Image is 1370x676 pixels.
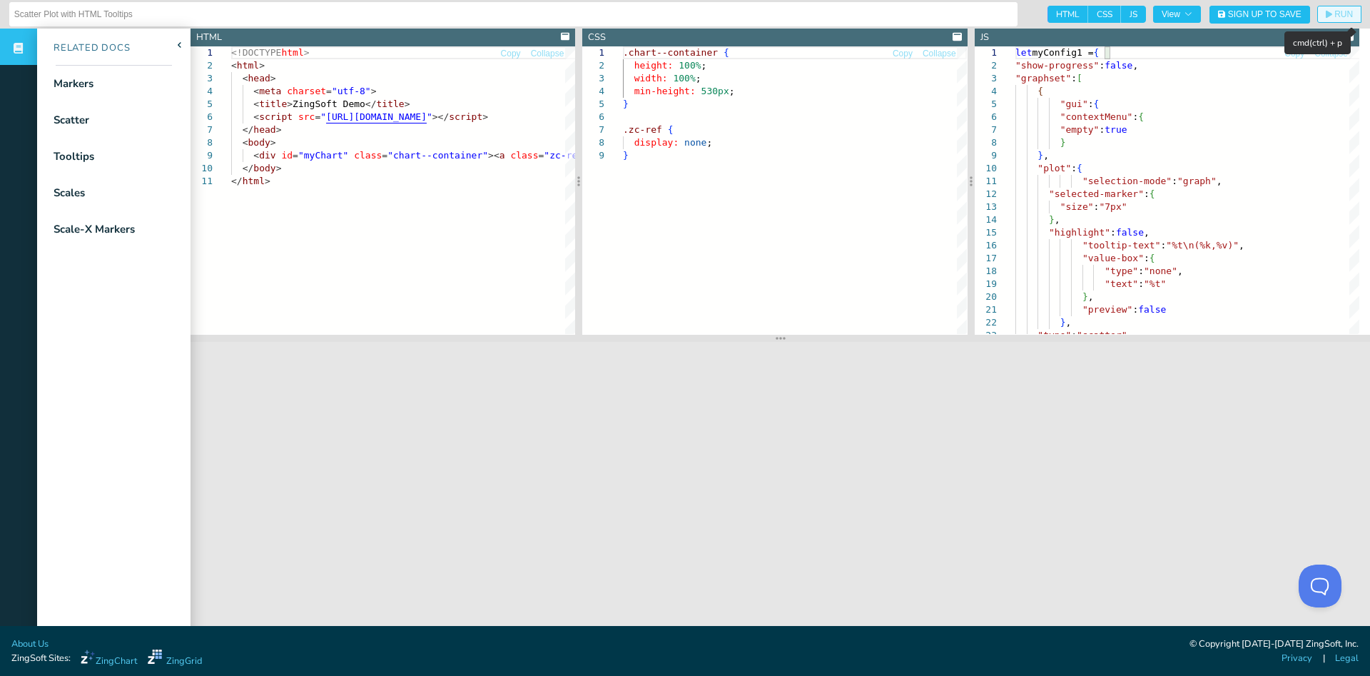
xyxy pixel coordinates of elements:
[975,329,997,342] div: 23
[11,652,71,665] span: ZingSoft Sites:
[1082,291,1088,302] span: }
[11,637,49,651] a: About Us
[588,31,606,44] div: CSS
[582,149,604,162] div: 9
[674,73,696,84] span: 100%
[668,124,674,135] span: {
[975,136,997,149] div: 8
[975,239,997,252] div: 16
[270,137,276,148] span: >
[1132,304,1138,315] span: :
[1334,10,1353,19] span: RUN
[1189,637,1359,652] div: © Copyright [DATE]-[DATE] ZingSoft, Inc.
[1082,240,1161,251] span: "tooltip-text"
[893,49,913,58] span: Copy
[191,149,213,162] div: 9
[975,149,997,162] div: 9
[326,86,332,96] span: =
[582,72,604,85] div: 3
[1132,60,1138,71] span: ,
[287,86,326,96] span: charset
[501,49,521,58] span: Copy
[248,137,270,148] span: body
[1049,227,1110,238] span: "highlight"
[582,98,604,111] div: 5
[243,137,248,148] span: <
[922,47,957,61] button: Collapse
[293,99,365,109] span: ZingSoft Demo
[701,86,729,96] span: 530px
[14,3,1013,26] input: Untitled Demo
[1015,60,1099,71] span: "show-progress"
[243,176,265,186] span: html
[81,650,137,668] a: ZingChart
[582,59,604,72] div: 2
[1138,278,1144,289] span: :
[1037,163,1071,173] span: "plot"
[488,150,499,161] span: ><
[1060,124,1099,135] span: "empty"
[623,150,629,161] span: }
[582,46,604,59] div: 1
[500,47,522,61] button: Copy
[281,150,293,161] span: id
[1099,201,1127,212] span: "7px"
[382,150,387,161] span: =
[1282,652,1312,665] a: Privacy
[1049,188,1144,199] span: "selected-marker"
[1037,330,1071,340] span: "type"
[975,252,997,265] div: 17
[1166,240,1239,251] span: "%t\n(%k,%v)"
[315,111,320,122] span: =
[231,60,237,71] span: <
[1077,330,1127,340] span: "scatter"
[634,73,668,84] span: width:
[1144,278,1166,289] span: "%t"
[354,150,382,161] span: class
[724,47,729,58] span: {
[975,98,997,111] div: 5
[975,201,997,213] div: 13
[1088,6,1121,23] span: CSS
[530,47,565,61] button: Collapse
[1049,214,1055,225] span: }
[432,111,449,122] span: ></
[298,150,348,161] span: "myChart"
[253,111,259,122] span: <
[482,111,488,122] span: >
[1116,227,1144,238] span: false
[265,176,270,186] span: >
[253,150,259,161] span: <
[298,111,315,122] span: src
[281,47,303,58] span: html
[1110,227,1116,238] span: :
[1150,188,1155,199] span: {
[231,176,243,186] span: </
[1043,150,1049,161] span: ,
[1082,253,1144,263] span: "value-box"
[270,73,276,84] span: >
[191,123,213,136] div: 7
[1105,266,1138,276] span: "type"
[1060,99,1087,109] span: "gui"
[975,291,997,303] div: 20
[1160,240,1166,251] span: :
[1216,176,1222,186] span: ,
[923,49,956,58] span: Collapse
[237,60,259,71] span: html
[1060,317,1065,328] span: }
[696,73,701,84] span: ;
[1105,60,1132,71] span: false
[975,46,997,59] div: 1
[623,47,718,58] span: .chart--container
[975,188,997,201] div: 12
[1228,10,1301,19] span: Sign Up to Save
[1060,111,1132,122] span: "contextMenu"
[975,226,997,239] div: 15
[1037,86,1043,96] span: {
[1077,163,1082,173] span: {
[1335,652,1359,665] a: Legal
[1177,176,1217,186] span: "graph"
[1317,6,1361,23] button: RUN
[191,175,213,188] div: 11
